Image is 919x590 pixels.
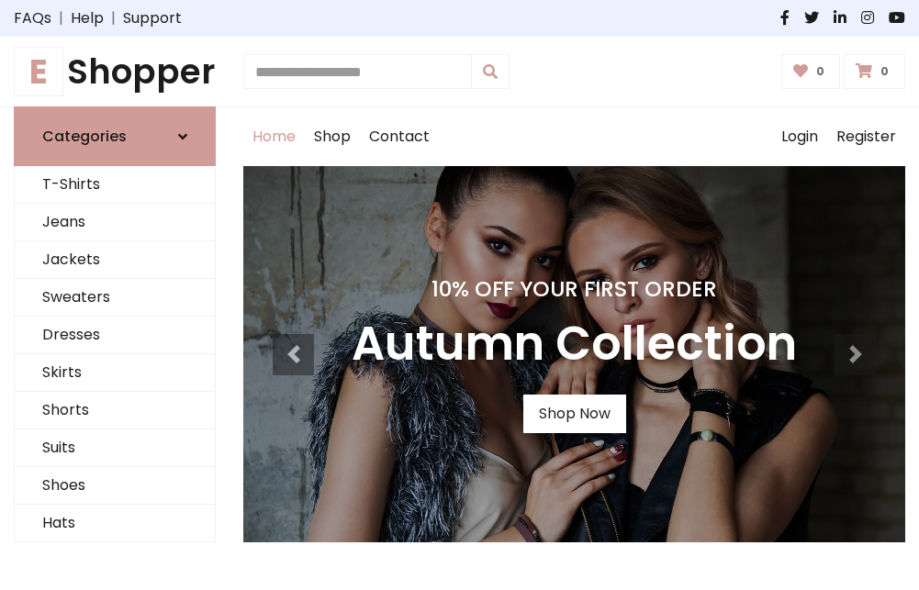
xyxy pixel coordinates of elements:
[14,51,216,92] h1: Shopper
[243,107,305,166] a: Home
[15,505,215,542] a: Hats
[812,63,829,80] span: 0
[360,107,439,166] a: Contact
[781,54,841,89] a: 0
[352,276,797,302] h4: 10% Off Your First Order
[15,354,215,392] a: Skirts
[42,128,127,145] h6: Categories
[14,106,216,166] a: Categories
[523,395,626,433] a: Shop Now
[104,7,123,29] span: |
[15,429,215,467] a: Suits
[15,204,215,241] a: Jeans
[15,279,215,317] a: Sweaters
[15,166,215,204] a: T-Shirts
[123,7,182,29] a: Support
[827,107,905,166] a: Register
[305,107,360,166] a: Shop
[14,47,63,96] span: E
[15,467,215,505] a: Shoes
[15,317,215,354] a: Dresses
[15,241,215,279] a: Jackets
[51,7,71,29] span: |
[876,63,893,80] span: 0
[14,7,51,29] a: FAQs
[15,392,215,429] a: Shorts
[772,107,827,166] a: Login
[71,7,104,29] a: Help
[844,54,905,89] a: 0
[14,51,216,92] a: EShopper
[352,317,797,373] h3: Autumn Collection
